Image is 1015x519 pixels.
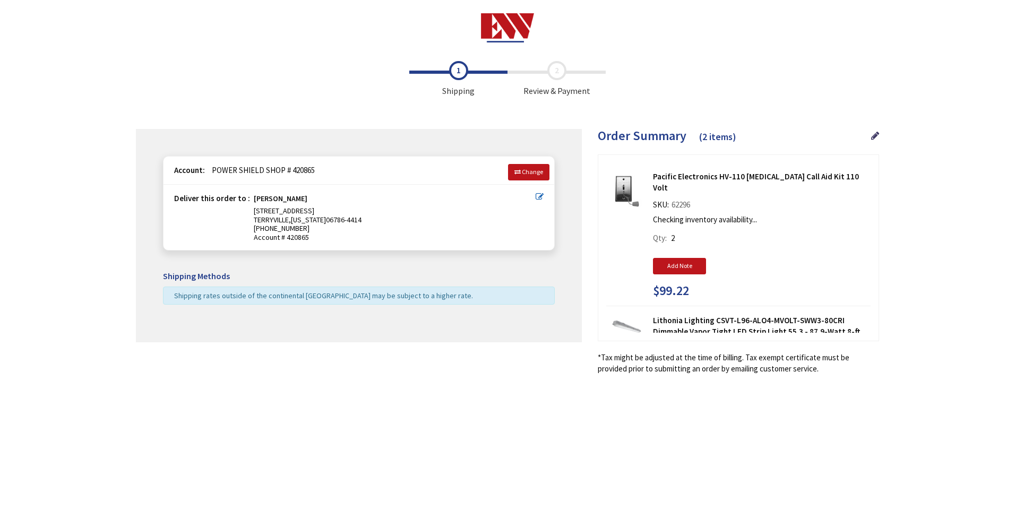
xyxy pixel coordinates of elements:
[507,61,606,97] span: Review & Payment
[254,215,291,224] span: TERRYVILLE,
[598,352,879,375] : *Tax might be adjusted at the time of billing. Tax exempt certificate must be provided prior to s...
[254,223,309,233] span: [PHONE_NUMBER]
[653,233,665,243] span: Qty
[254,206,314,215] span: [STREET_ADDRESS]
[669,200,693,210] span: 62296
[653,214,865,225] p: Checking inventory availability...
[653,199,693,214] div: SKU:
[409,61,507,97] span: Shipping
[326,215,362,224] span: 06786-4414
[481,13,535,42] img: Electrical Wholesalers, Inc.
[174,165,205,175] strong: Account:
[699,131,736,143] span: (2 items)
[653,284,689,298] span: $99.22
[610,175,643,208] img: Pacific Electronics HV-110 High Voltage Call Aid Kit 110 Volt
[653,171,871,194] strong: Pacific Electronics HV-110 [MEDICAL_DATA] Call Aid Kit 110 Volt
[671,233,675,243] span: 2
[598,127,686,144] span: Order Summary
[174,193,250,203] strong: Deliver this order to :
[163,272,555,281] h5: Shipping Methods
[508,164,549,180] a: Change
[610,319,643,335] img: Lithonia Lighting CSVT-L96-ALO4-MVOLT-SWW3-80CRI Dimmable Vapor Tight LED Strip Light 55.3 - 87.9...
[653,315,871,349] strong: Lithonia Lighting CSVT-L96-ALO4-MVOLT-SWW3-80CRI Dimmable Vapor Tight LED Strip Light 55.3 - 87.9...
[291,215,326,224] span: [US_STATE]
[254,194,307,206] strong: [PERSON_NAME]
[207,165,315,175] span: POWER SHIELD SHOP # 420865
[174,291,473,300] span: Shipping rates outside of the continental [GEOGRAPHIC_DATA] may be subject to a higher rate.
[522,168,543,176] span: Change
[254,233,536,242] span: Account # 420865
